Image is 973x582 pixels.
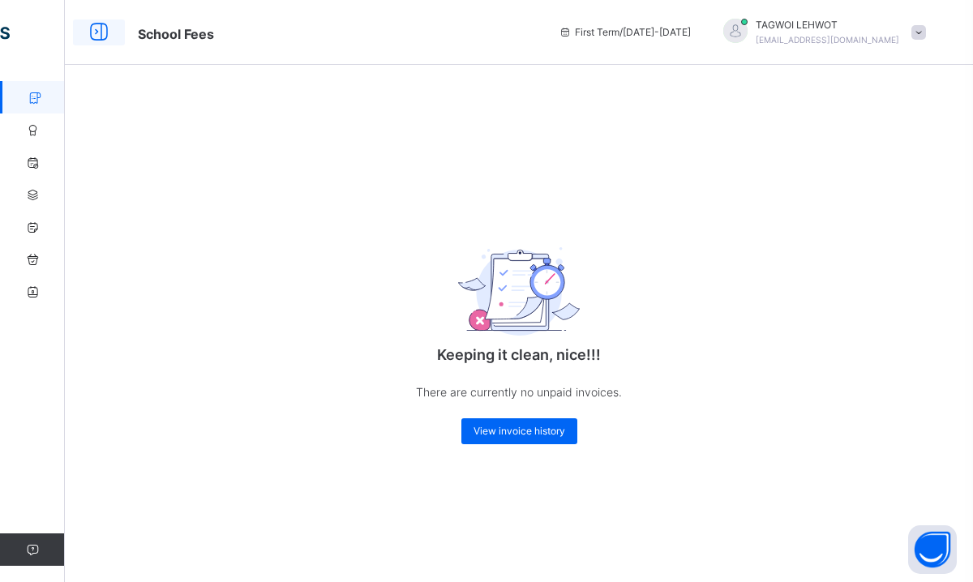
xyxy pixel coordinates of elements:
p: Keeping it clean, nice!!! [357,344,681,366]
div: Keeping it clean, nice!!! [357,203,681,460]
span: [EMAIL_ADDRESS][DOMAIN_NAME] [756,35,899,45]
span: School Fees [138,26,214,42]
span: session/term information [559,25,691,40]
span: TAGWOI LEHWOT [756,18,899,32]
button: Open asap [908,525,957,574]
div: TAGWOILEHWOT [707,18,934,47]
p: There are currently no unpaid invoices. [357,382,681,402]
span: View invoice history [474,424,565,439]
img: empty_exam.25ac31c7e64bfa8fcc0a6b068b22d071.svg [458,247,580,336]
